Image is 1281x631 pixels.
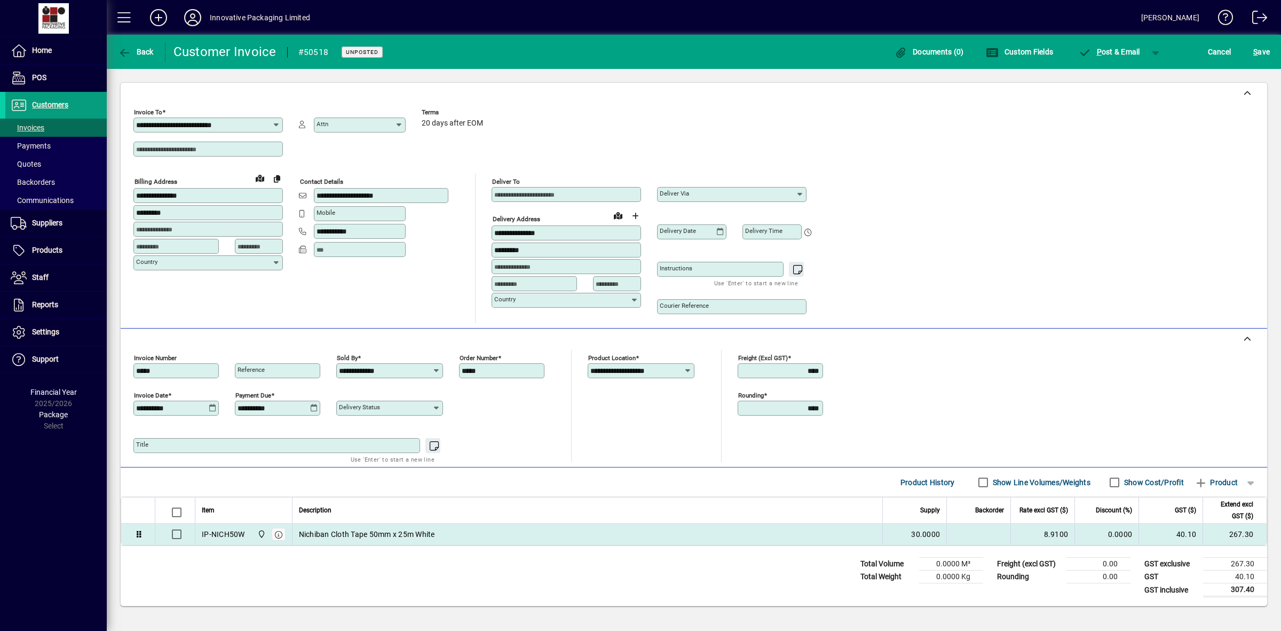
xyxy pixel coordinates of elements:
[251,169,268,186] a: View on map
[5,65,107,91] a: POS
[11,142,51,150] span: Payments
[991,477,1090,488] label: Show Line Volumes/Weights
[1073,42,1145,61] button: Post & Email
[494,295,516,303] mat-label: Country
[919,558,983,571] td: 0.0000 M³
[919,571,983,583] td: 0.0000 Kg
[32,219,62,227] span: Suppliers
[745,227,782,235] mat-label: Delivery time
[1203,524,1267,545] td: 267.30
[32,73,46,82] span: POS
[1138,524,1203,545] td: 40.10
[1074,524,1138,545] td: 0.0000
[627,207,644,224] button: Choose address
[1244,2,1268,37] a: Logout
[235,392,271,399] mat-label: Payment due
[11,196,74,205] span: Communications
[660,264,692,272] mat-label: Instructions
[39,410,68,419] span: Package
[5,264,107,291] a: Staff
[1203,558,1267,571] td: 267.30
[107,42,165,61] app-page-header-button: Back
[5,237,107,264] a: Products
[339,403,380,411] mat-label: Delivery status
[32,46,52,54] span: Home
[1208,43,1231,60] span: Cancel
[30,388,77,396] span: Financial Year
[610,207,627,224] a: View on map
[351,453,434,465] mat-hint: Use 'Enter' to start a new line
[422,109,486,116] span: Terms
[1066,558,1130,571] td: 0.00
[855,571,919,583] td: Total Weight
[176,8,210,27] button: Profile
[11,160,41,168] span: Quotes
[5,37,107,64] a: Home
[1019,504,1068,516] span: Rate excl GST ($)
[5,346,107,373] a: Support
[1253,43,1270,60] span: ave
[1195,474,1238,491] span: Product
[660,227,696,235] mat-label: Delivery date
[1139,583,1203,597] td: GST inclusive
[986,48,1053,56] span: Custom Fields
[588,354,636,362] mat-label: Product location
[983,42,1056,61] button: Custom Fields
[460,354,498,362] mat-label: Order number
[202,529,245,540] div: IP-NICH50W
[1203,583,1267,597] td: 307.40
[1078,48,1140,56] span: ost & Email
[1122,477,1184,488] label: Show Cost/Profit
[32,300,58,309] span: Reports
[1203,571,1267,583] td: 40.10
[268,170,286,187] button: Copy to Delivery address
[136,258,157,266] mat-label: Country
[5,119,107,137] a: Invoices
[11,178,55,186] span: Backorders
[5,292,107,318] a: Reports
[992,571,1066,583] td: Rounding
[134,392,168,399] mat-label: Invoice date
[714,277,798,289] mat-hint: Use 'Enter' to start a new line
[738,354,788,362] mat-label: Freight (excl GST)
[896,473,959,492] button: Product History
[900,474,955,491] span: Product History
[911,529,940,540] span: 30.0000
[141,8,176,27] button: Add
[5,319,107,346] a: Settings
[1066,571,1130,583] td: 0.00
[975,504,1004,516] span: Backorder
[1139,558,1203,571] td: GST exclusive
[32,246,62,254] span: Products
[299,529,435,540] span: Nichiban Cloth Tape 50mm x 25m White
[5,137,107,155] a: Payments
[1096,504,1132,516] span: Discount (%)
[298,44,329,61] div: #50518
[1210,2,1233,37] a: Knowledge Base
[660,302,709,309] mat-label: Courier Reference
[136,441,148,448] mat-label: Title
[11,123,44,132] span: Invoices
[1141,9,1199,26] div: [PERSON_NAME]
[5,173,107,191] a: Backorders
[255,528,267,540] span: Innovative Packaging
[1209,498,1253,522] span: Extend excl GST ($)
[317,209,335,216] mat-label: Mobile
[173,43,276,60] div: Customer Invoice
[210,9,310,26] div: Innovative Packaging Limited
[32,100,68,109] span: Customers
[5,155,107,173] a: Quotes
[118,48,154,56] span: Back
[738,392,764,399] mat-label: Rounding
[5,191,107,209] a: Communications
[202,504,215,516] span: Item
[492,178,520,185] mat-label: Deliver To
[134,108,162,116] mat-label: Invoice To
[920,504,940,516] span: Supply
[855,558,919,571] td: Total Volume
[660,190,689,197] mat-label: Deliver via
[346,49,378,56] span: Unposted
[1189,473,1243,492] button: Product
[238,366,265,373] mat-label: Reference
[32,273,49,282] span: Staff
